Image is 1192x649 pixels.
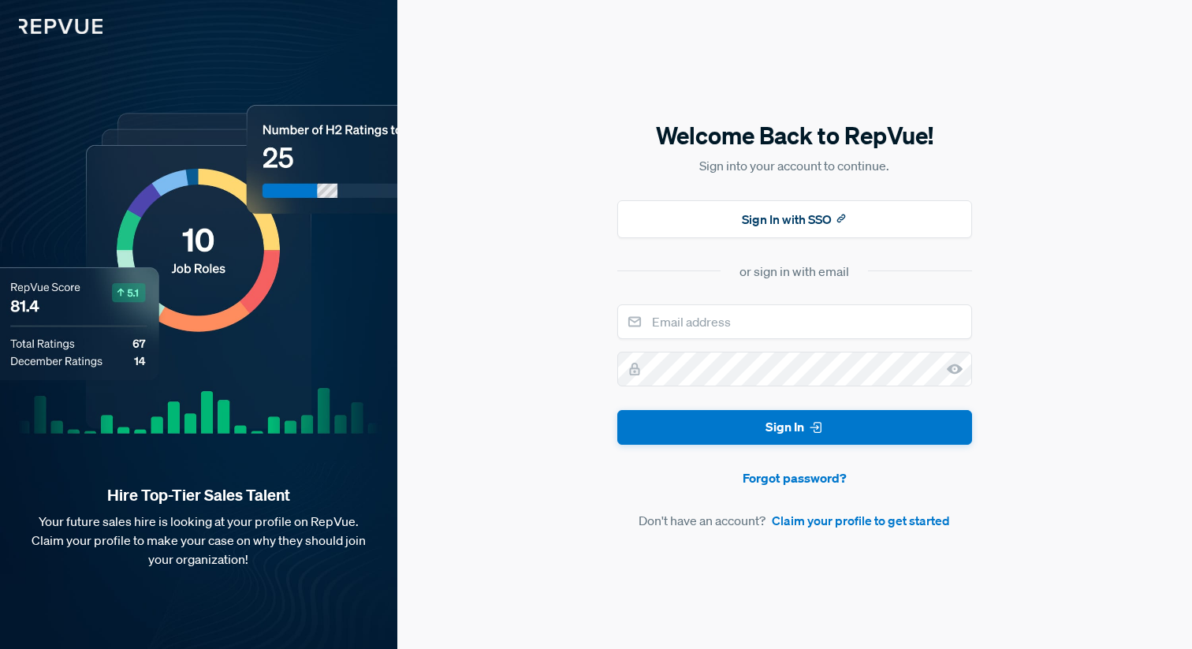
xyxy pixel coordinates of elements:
[772,511,950,530] a: Claim your profile to get started
[25,485,372,505] strong: Hire Top-Tier Sales Talent
[617,200,972,238] button: Sign In with SSO
[617,511,972,530] article: Don't have an account?
[617,410,972,446] button: Sign In
[25,512,372,569] p: Your future sales hire is looking at your profile on RepVue. Claim your profile to make your case...
[617,304,972,339] input: Email address
[617,119,972,152] h5: Welcome Back to RepVue!
[617,468,972,487] a: Forgot password?
[617,156,972,175] p: Sign into your account to continue.
[739,262,849,281] div: or sign in with email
